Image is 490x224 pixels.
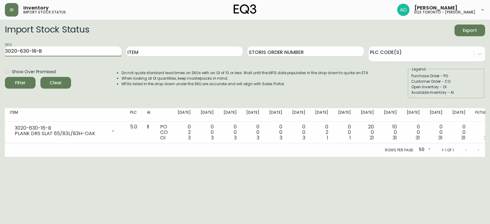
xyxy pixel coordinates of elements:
[147,123,149,130] span: 1
[15,125,107,131] div: 3020-630-16-B
[417,145,432,155] div: 50
[414,6,458,10] span: [PERSON_NAME]
[122,70,369,76] li: Do not quote standard lead times on SKUs with an OI of 10 or less. Wait until the MFG date popula...
[411,79,481,84] div: Customer Order - CO
[430,124,443,141] div: 0 0
[246,124,259,141] div: 0 0
[45,79,66,87] span: Clear
[416,134,420,141] span: 31
[280,134,282,141] span: 3
[5,108,125,122] th: Item
[411,84,481,90] div: Open Inventory - OI
[241,108,264,122] th: [DATE]
[379,108,402,122] th: [DATE]
[303,134,305,141] span: 3
[438,134,443,141] span: 31
[361,124,374,141] div: 20 0
[442,147,454,153] p: 1-1 of 1
[310,108,333,122] th: [DATE]
[234,134,237,141] span: 3
[196,108,219,122] th: [DATE]
[475,124,488,141] div: 0 0
[407,124,420,141] div: 0 0
[173,108,196,122] th: [DATE]
[5,25,89,36] h2: Import Stock Status
[15,131,107,136] div: PLANK DRS SLAT 65/83L/83H-OAK
[188,134,191,141] span: 3
[40,77,71,89] button: Clear
[23,6,49,10] span: Inventory
[160,124,168,141] div: PO CO
[201,124,214,141] div: 0 0
[425,108,448,122] th: [DATE]
[211,134,214,141] span: 3
[338,124,351,141] div: 0 0
[23,10,66,14] h5: import stock status
[461,134,466,141] span: 31
[264,108,287,122] th: [DATE]
[12,69,56,75] span: Show Over Promised
[160,134,165,141] span: OI
[385,147,414,153] p: Rows per page:
[287,108,310,122] th: [DATE]
[234,4,256,14] img: logo
[333,108,356,122] th: [DATE]
[224,124,237,141] div: 0 0
[125,122,142,143] td: 5.0
[142,108,155,122] th: AI
[402,108,425,122] th: [DATE]
[292,124,305,141] div: 0 0
[122,81,369,87] li: MFGs listed in the drop down under the SKU are accurate and will align with Sales Portal.
[414,10,475,14] h5: eq3 toronto - [PERSON_NAME]
[411,90,481,95] div: Available Inventory - AI
[393,134,397,141] span: 31
[349,134,351,141] span: 1
[269,124,282,141] div: 0 0
[397,4,409,16] img: 5042b7eed22bbf7d2bc86013784b9872
[384,124,397,141] div: 10 0
[327,134,328,141] span: 1
[454,25,485,36] button: Export
[452,124,466,141] div: 0 0
[459,27,480,34] span: Export
[257,134,259,141] span: 3
[484,134,488,141] span: 31
[447,108,470,122] th: [DATE]
[122,76,369,81] li: When looking at OI quantities, keep masterpacks in mind.
[5,77,36,89] button: Filter
[178,124,191,141] div: 0 2
[315,124,328,141] div: 0 2
[10,124,120,138] div: 3020-630-16-BPLANK DRS SLAT 65/83L/83H-OAK
[370,134,374,141] span: 21
[125,108,142,122] th: PLC
[411,66,426,72] legend: Legend
[219,108,242,122] th: [DATE]
[356,108,379,122] th: [DATE]
[411,73,481,79] div: Purchase Order - PO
